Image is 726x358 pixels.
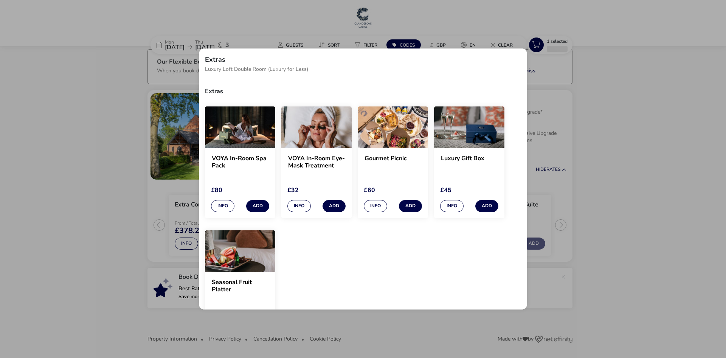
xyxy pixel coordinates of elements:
[441,155,498,169] h2: Luxury Gift Box
[288,155,345,169] h2: VOYA In-Room Eye-Mask Treatment
[212,279,268,293] h2: Seasonal Fruit Platter
[364,200,387,212] button: Info
[323,200,346,212] button: Add
[287,200,311,212] button: Info
[211,186,222,194] span: £80
[399,200,422,212] button: Add
[365,155,421,169] h2: Gourmet Picnic
[211,200,234,212] button: Info
[364,186,375,194] span: £60
[205,67,308,72] span: Luxury Loft Double Room (Luxury for Less)
[440,200,464,212] button: Info
[287,186,299,194] span: £32
[205,82,521,100] h3: Extras
[475,200,498,212] button: Add
[246,200,269,212] button: Add
[440,186,451,194] span: £45
[199,48,527,310] div: extras selection modal
[212,155,268,169] h2: VOYA In-Room Spa Pack
[205,56,225,63] h2: Extras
